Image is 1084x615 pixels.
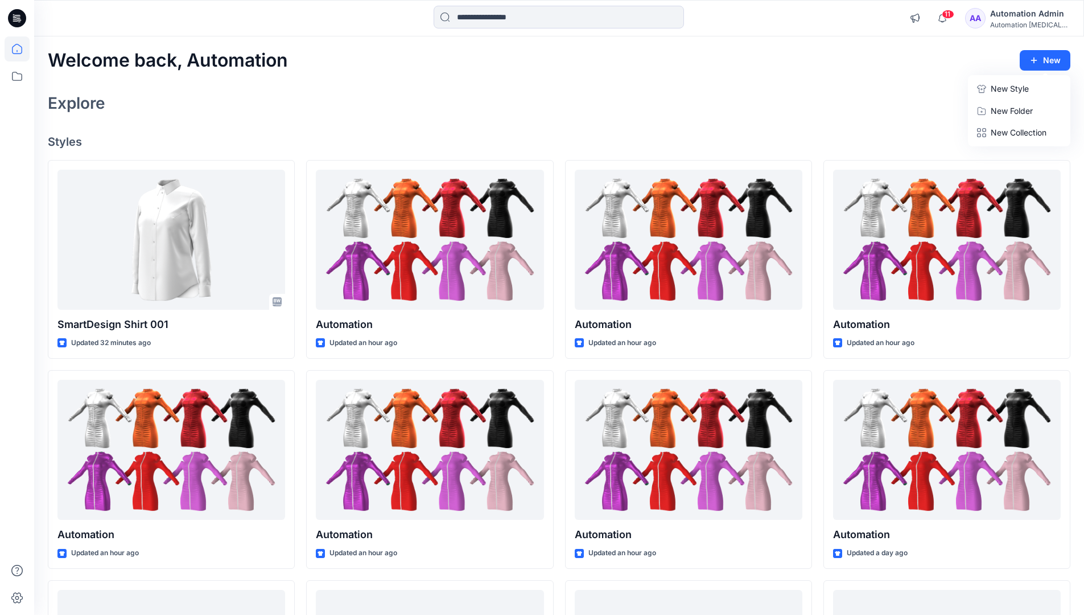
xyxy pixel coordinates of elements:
p: Updated an hour ago [588,547,656,559]
p: Updated an hour ago [329,547,397,559]
p: Updated a day ago [847,547,908,559]
h2: Explore [48,94,105,112]
a: Automation [575,380,802,520]
a: Automation [833,380,1061,520]
p: Automation [57,527,285,543]
a: New Style [970,77,1068,100]
a: Automation [316,170,543,310]
h4: Styles [48,135,1070,149]
p: Automation [575,317,802,333]
a: Automation [833,170,1061,310]
p: Updated an hour ago [588,337,656,349]
p: Updated an hour ago [71,547,139,559]
div: Automation Admin [990,7,1070,20]
p: Updated 32 minutes ago [71,337,151,349]
p: Updated an hour ago [329,337,397,349]
button: New [1020,50,1070,71]
a: Automation [575,170,802,310]
a: SmartDesign Shirt 001 [57,170,285,310]
span: 11 [942,10,954,19]
div: Automation [MEDICAL_DATA]... [990,20,1070,29]
a: Automation [316,380,543,520]
p: New Style [991,82,1029,96]
p: Automation [833,527,1061,543]
div: AA [965,8,986,28]
p: New Collection [991,126,1046,140]
p: New Folder [991,105,1033,117]
p: SmartDesign Shirt 001 [57,317,285,333]
p: Automation [575,527,802,543]
p: Automation [316,317,543,333]
p: Automation [316,527,543,543]
h2: Welcome back, Automation [48,50,288,71]
p: Automation [833,317,1061,333]
p: Updated an hour ago [847,337,914,349]
a: Automation [57,380,285,520]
